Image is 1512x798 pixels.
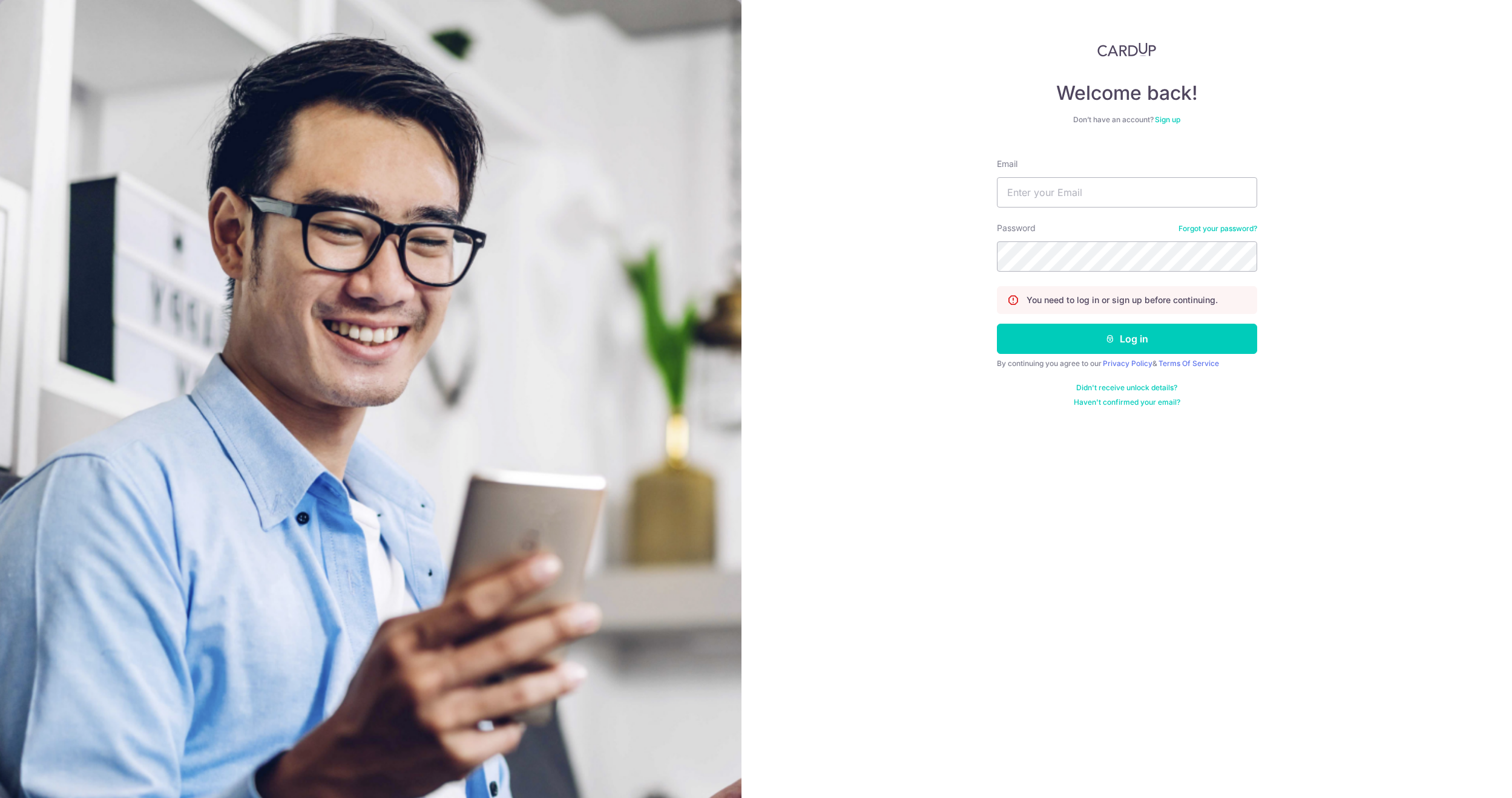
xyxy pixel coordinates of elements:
[997,359,1257,368] div: By continuing you agree to our &
[1103,359,1152,368] a: Privacy Policy
[997,177,1257,208] input: Enter your Email
[997,222,1036,234] label: Password
[997,158,1017,170] label: Email
[1155,115,1180,124] a: Sign up
[1027,294,1218,306] p: You need to log in or sign up before continuing.
[1178,224,1257,234] a: Forgot your password?
[997,81,1257,105] h4: Welcome back!
[1097,42,1157,57] img: CardUp Logo
[1076,383,1177,393] a: Didn't receive unlock details?
[1159,359,1219,368] a: Terms Of Service
[997,115,1257,125] div: Don’t have an account?
[997,324,1257,354] button: Log in
[1074,397,1180,407] a: Haven't confirmed your email?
